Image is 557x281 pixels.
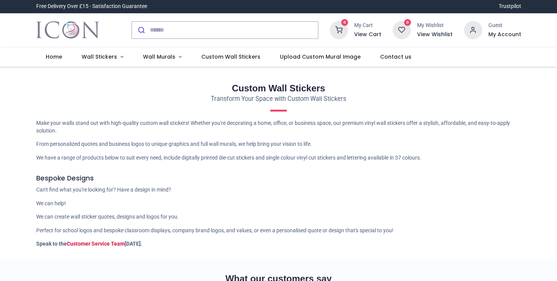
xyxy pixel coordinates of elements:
[36,174,521,183] h5: Bespoke Designs
[488,31,521,38] a: My Account
[393,26,411,32] a: 0
[417,22,453,29] div: My Wishlist
[488,22,521,29] div: Guest
[143,53,175,61] span: Wall Murals
[354,22,381,29] div: My Cart
[36,19,99,41] a: Logo of Icon Wall Stickers
[36,120,521,134] p: Make your walls stand out with high-quality custom wall stickers! Whether you're decorating a hom...
[36,3,147,10] div: Free Delivery Over £15 - Satisfaction Guarantee
[354,31,381,38] a: View Cart
[46,53,62,61] span: Home
[132,22,150,38] button: Submit
[36,227,521,235] p: Perfect for school logos and bespoke classroom displays, company brand logos, and values, or even...
[404,19,411,26] sup: 0
[330,26,348,32] a: 0
[67,241,125,247] a: Customer Service Team
[417,31,453,38] a: View Wishlist
[36,95,521,104] p: Transform Your Space with Custom Wall Stickers
[36,241,142,247] strong: Speak to the [DATE].
[499,3,521,10] a: Trustpilot
[36,140,521,148] p: From personalized quotes and business logos to unique graphics and full wall murals, we help brin...
[133,47,191,67] a: Wall Murals
[36,213,521,221] p: We can create wall sticker quotes, designs and logos for you.
[380,53,411,61] span: Contact us
[201,53,260,61] span: Custom Wall Stickers
[341,19,348,26] sup: 0
[36,82,521,95] h2: Custom Wall Stickers
[72,47,133,67] a: Wall Stickers
[82,53,117,61] span: Wall Stickers
[36,19,99,41] img: Icon Wall Stickers
[36,154,521,162] p: We have a range of products below to suit every need, include digitally printed die-cut stickers ...
[280,53,361,61] span: Upload Custom Mural Image
[36,200,521,208] p: We can help!
[36,186,521,194] p: Can't find what you're looking for? Have a design in mind?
